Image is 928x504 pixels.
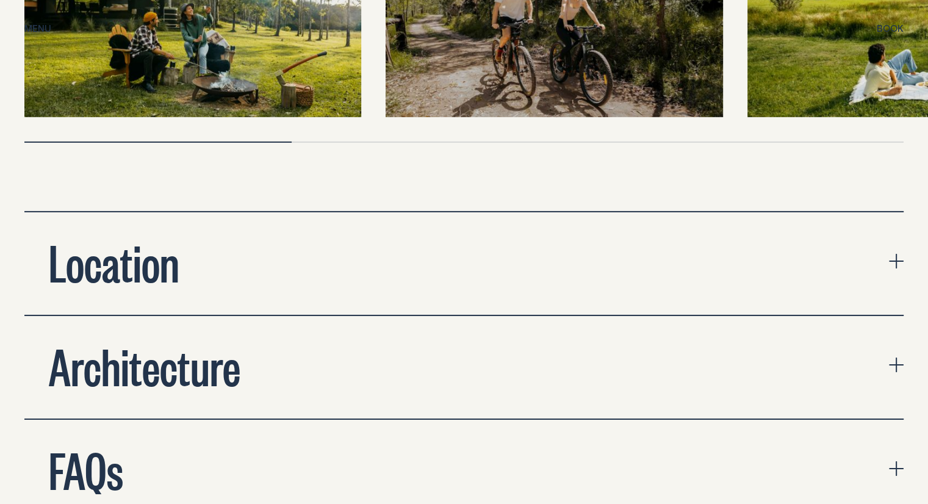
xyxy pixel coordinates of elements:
button: show menu [24,22,51,37]
button: expand accordion [24,316,904,419]
span: Menu [24,24,51,33]
h2: Architecture [49,340,240,389]
h2: FAQs [49,444,123,493]
button: expand accordion [24,212,904,315]
h2: Location [49,237,179,286]
span: Book [877,24,904,33]
button: show booking tray [877,22,904,37]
